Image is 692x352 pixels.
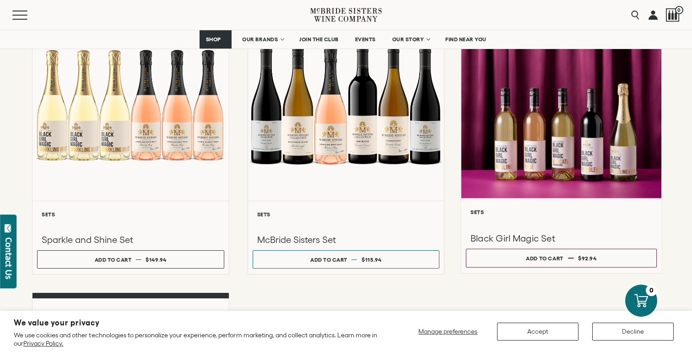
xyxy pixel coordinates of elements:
[205,36,221,43] span: SHOP
[12,11,45,20] button: Mobile Menu Trigger
[470,209,652,215] h6: Sets
[42,234,220,246] h3: Sparkle and Shine Set
[355,36,376,43] span: EVENTS
[466,249,657,268] button: Add to cart $92.94
[37,250,224,269] button: Add to cart $149.94
[646,285,657,296] div: 0
[200,30,232,49] a: SHOP
[299,36,339,43] span: JOIN THE CLUB
[386,30,435,49] a: OUR STORY
[293,30,345,49] a: JOIN THE CLUB
[418,328,477,335] span: Manage preferences
[470,232,652,245] h3: Black Girl Magic Set
[42,211,220,217] h6: Sets
[439,30,492,49] a: FIND NEAR YOU
[445,36,487,43] span: FIND NEAR YOU
[95,253,132,266] div: Add to cart
[526,252,563,265] div: Add to cart
[242,36,278,43] span: OUR BRANDS
[14,319,379,327] h2: We value your privacy
[23,340,63,347] a: Privacy Policy.
[253,250,440,269] button: Add to cart $115.94
[675,6,683,14] span: 0
[392,36,424,43] span: OUR STORY
[14,331,379,347] p: We use cookies and other technologies to personalize your experience, perform marketing, and coll...
[592,323,674,341] button: Decline
[257,211,435,217] h6: Sets
[578,255,597,261] span: $92.94
[257,234,435,246] h3: McBride Sisters Set
[236,30,289,49] a: OUR BRANDS
[349,30,382,49] a: EVENTS
[413,323,483,341] button: Manage preferences
[310,253,347,266] div: Add to cart
[4,237,13,279] div: Contact Us
[146,257,167,263] span: $149.94
[248,4,445,275] a: McBride Sisters Set Sets McBride Sisters Set Add to cart $115.94
[362,257,382,263] span: $115.94
[497,323,578,341] button: Accept
[32,4,229,275] a: Sparkling and Shine Sparkling Set Sets Sparkle and Shine Set Add to cart $149.94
